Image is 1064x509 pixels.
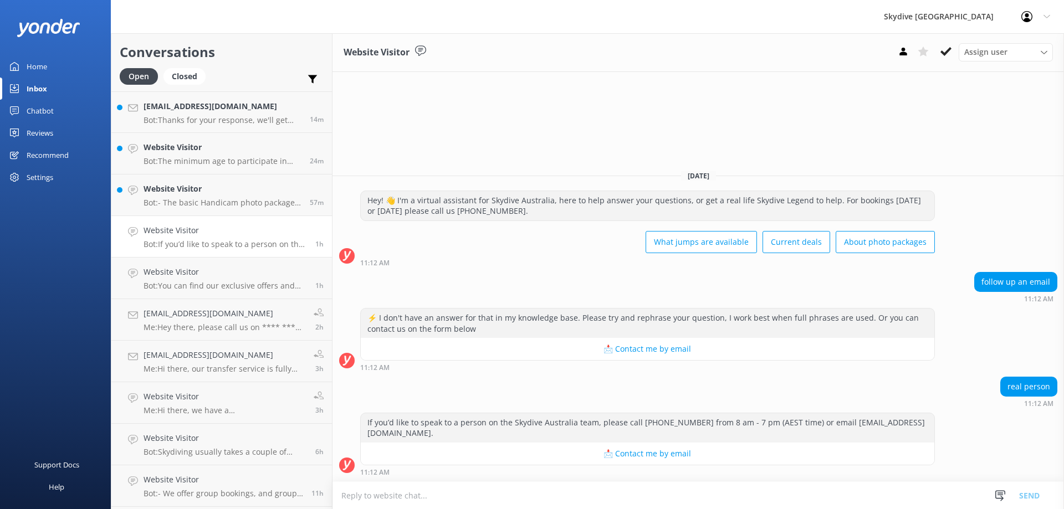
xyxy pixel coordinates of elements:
[310,115,324,124] span: Sep 05 2025 12:03pm (UTC +10:00) Australia/Brisbane
[360,469,390,476] strong: 11:12 AM
[144,432,307,444] h4: Website Visitor
[1024,296,1053,302] strong: 11:12 AM
[144,156,301,166] p: Bot: The minimum age to participate in skydiving is [DEMOGRAPHIC_DATA]. Anyone under the age of [...
[111,91,332,133] a: [EMAIL_ADDRESS][DOMAIN_NAME]Bot:Thanks for your response, we'll get back to you as soon as we can...
[763,231,830,253] button: Current deals
[27,55,47,78] div: Home
[360,363,935,371] div: Sep 05 2025 11:12am (UTC +10:00) Australia/Brisbane
[361,191,934,220] div: Hey! 👋 I'm a virtual assistant for Skydive Australia, here to help answer your questions, or get ...
[1000,399,1057,407] div: Sep 05 2025 11:12am (UTC +10:00) Australia/Brisbane
[111,216,332,258] a: Website VisitorBot:If you’d like to speak to a person on the Skydive Australia team, please call ...
[111,424,332,465] a: Website VisitorBot:Skydiving usually takes a couple of hours, but you should allow 4-5 hours in c...
[1024,400,1053,407] strong: 11:12 AM
[144,447,307,457] p: Bot: Skydiving usually takes a couple of hours, but you should allow 4-5 hours in case of delays....
[144,115,301,125] p: Bot: Thanks for your response, we'll get back to you as soon as we can during opening hours.
[315,322,324,332] span: Sep 05 2025 09:14am (UTC +10:00) Australia/Brisbane
[144,100,301,112] h4: [EMAIL_ADDRESS][DOMAIN_NAME]
[27,144,69,166] div: Recommend
[27,100,54,122] div: Chatbot
[975,273,1057,291] div: follow up an email
[344,45,410,60] h3: Website Visitor
[111,133,332,174] a: Website VisitorBot:The minimum age to participate in skydiving is [DEMOGRAPHIC_DATA]. Anyone unde...
[144,183,301,195] h4: Website Visitor
[144,322,305,332] p: Me: Hey there, please call us on **** *** *** * days a week to redeem/ book your voucher in for a...
[34,454,79,476] div: Support Docs
[27,166,53,188] div: Settings
[163,68,206,85] div: Closed
[49,476,64,498] div: Help
[360,259,935,266] div: Sep 05 2025 11:12am (UTC +10:00) Australia/Brisbane
[360,364,390,371] strong: 11:12 AM
[361,443,934,465] button: 📩 Contact me by email
[111,174,332,216] a: Website VisitorBot:- The basic Handicam photo package costs $129 per person and includes photos o...
[964,46,1007,58] span: Assign user
[974,295,1057,302] div: Sep 05 2025 11:12am (UTC +10:00) Australia/Brisbane
[27,122,53,144] div: Reviews
[311,489,324,498] span: Sep 05 2025 12:22am (UTC +10:00) Australia/Brisbane
[144,489,303,498] p: Bot: - We offer group bookings, and group sizes can vary depending on the aircraft and staff avai...
[681,171,716,181] span: [DATE]
[361,309,934,338] div: ⚡ I don't have an answer for that in my knowledge base. Please try and rephrase your question, I ...
[315,364,324,373] span: Sep 05 2025 09:13am (UTC +10:00) Australia/Brisbane
[360,260,390,266] strong: 11:12 AM
[310,198,324,207] span: Sep 05 2025 11:17am (UTC +10:00) Australia/Brisbane
[361,413,934,443] div: If you’d like to speak to a person on the Skydive Australia team, please call [PHONE_NUMBER] from...
[144,364,305,374] p: Me: Hi there, our transfer service is fully booked out for fathers day weekend, would you have an...
[315,281,324,290] span: Sep 05 2025 10:15am (UTC +10:00) Australia/Brisbane
[111,382,332,424] a: Website VisitorMe:Hi there, we have a [GEOGRAPHIC_DATA] to Wollongong return daily transfer which...
[144,349,305,361] h4: [EMAIL_ADDRESS][DOMAIN_NAME]
[360,468,935,476] div: Sep 05 2025 11:12am (UTC +10:00) Australia/Brisbane
[144,307,305,320] h4: [EMAIL_ADDRESS][DOMAIN_NAME]
[163,70,211,82] a: Closed
[310,156,324,166] span: Sep 05 2025 11:49am (UTC +10:00) Australia/Brisbane
[144,239,307,249] p: Bot: If you’d like to speak to a person on the Skydive Australia team, please call [PHONE_NUMBER]...
[144,141,301,153] h4: Website Visitor
[836,231,935,253] button: About photo packages
[361,338,934,360] button: 📩 Contact me by email
[111,258,332,299] a: Website VisitorBot:You can find our exclusive offers and current deals by visiting our specials p...
[959,43,1053,61] div: Assign User
[144,474,303,486] h4: Website Visitor
[144,224,307,236] h4: Website Visitor
[646,231,757,253] button: What jumps are available
[315,447,324,456] span: Sep 05 2025 06:11am (UTC +10:00) Australia/Brisbane
[111,341,332,382] a: [EMAIL_ADDRESS][DOMAIN_NAME]Me:Hi there, our transfer service is fully booked out for fathers day...
[120,68,158,85] div: Open
[315,239,324,249] span: Sep 05 2025 11:12am (UTC +10:00) Australia/Brisbane
[111,465,332,507] a: Website VisitorBot:- We offer group bookings, and group sizes can vary depending on the aircraft ...
[27,78,47,100] div: Inbox
[144,390,305,403] h4: Website Visitor
[1001,377,1057,396] div: real person
[144,281,307,291] p: Bot: You can find our exclusive offers and current deals by visiting our specials page at [URL][D...
[315,405,324,415] span: Sep 05 2025 09:10am (UTC +10:00) Australia/Brisbane
[144,266,307,278] h4: Website Visitor
[111,299,332,341] a: [EMAIL_ADDRESS][DOMAIN_NAME]Me:Hey there, please call us on **** *** *** * days a week to redeem/...
[120,70,163,82] a: Open
[120,42,324,63] h2: Conversations
[17,19,80,37] img: yonder-white-logo.png
[144,405,305,415] p: Me: Hi there, we have a [GEOGRAPHIC_DATA] to Wollongong return daily transfer which leaves [GEOGR...
[144,198,301,208] p: Bot: - The basic Handicam photo package costs $129 per person and includes photos of your entire ...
